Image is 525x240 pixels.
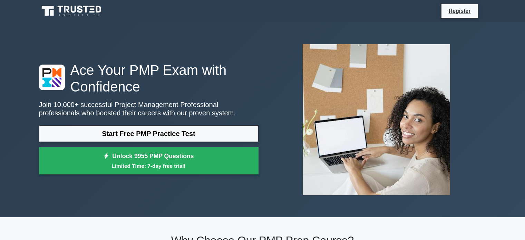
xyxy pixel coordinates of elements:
[39,125,259,142] a: Start Free PMP Practice Test
[39,100,259,117] p: Join 10,000+ successful Project Management Professional professionals who boosted their careers w...
[48,162,250,170] small: Limited Time: 7-day free trial!
[444,7,475,15] a: Register
[39,147,259,175] a: Unlock 9955 PMP QuestionsLimited Time: 7-day free trial!
[39,62,259,95] h1: Ace Your PMP Exam with Confidence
